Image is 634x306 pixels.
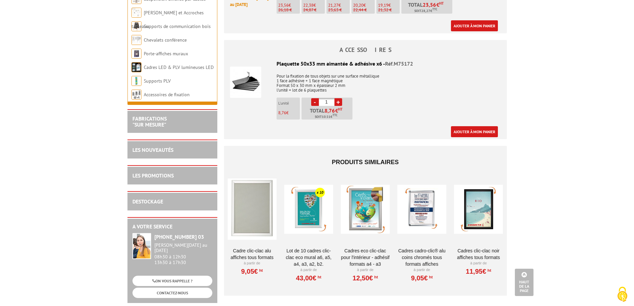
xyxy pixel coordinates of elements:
[144,37,187,43] a: Chevalets conférence
[332,159,399,165] span: Produits similaires
[614,286,631,303] img: Cookies (fenêtre modale)
[436,2,439,7] span: €
[131,35,141,45] img: Chevalets conférence
[228,261,277,266] p: À partir de
[611,283,634,306] button: Cookies (fenêtre modale)
[224,47,507,53] h4: ACCESSOIRES
[303,3,325,8] p: €
[451,126,498,137] a: Ajouter à mon panier
[397,267,446,273] p: À partir de
[230,69,501,93] p: Pour la fixation de tous objets sur une surface métallique 1 face adhésive + 1 face magnétique Fo...
[303,2,314,8] span: 22,38
[328,8,350,12] p: 23,63 €
[338,107,342,112] sup: HT
[421,8,430,14] span: 28,27
[132,147,173,153] a: LES NOUVEAUTÉS
[132,288,212,298] a: CONTACTEZ-NOUS
[378,3,400,8] p: €
[132,198,163,205] a: DESTOCKAGE
[341,247,390,267] a: Cadres Eco Clic-Clac pour l'intérieur - Adhésif formats A4 - A3
[311,98,319,106] a: -
[154,233,204,240] strong: [PHONE_NUMBER] 03
[132,172,174,179] a: LES PROMOTIONS
[154,242,212,254] div: [PERSON_NAME][DATE] au [DATE]
[144,23,211,29] a: Supports de communication bois
[228,247,277,261] a: Cadre Clic-Clac Alu affiches tous formats
[411,276,433,280] a: 9,05€HT
[378,2,388,8] span: 19,19
[353,8,375,12] p: 22,44 €
[385,60,413,67] span: Réf.M75172
[303,108,352,120] p: Total
[466,269,491,273] a: 11,95€HT
[454,261,503,266] p: À partir de
[316,275,321,279] sup: HT
[278,101,300,106] p: L'unité
[332,113,337,117] sup: TTC
[432,7,437,11] sup: TTC
[278,3,300,8] p: €
[132,224,212,230] h2: A votre service
[414,8,437,14] span: Soit €
[144,92,190,98] a: Accessoires de fixation
[451,20,498,31] a: Ajouter à mon panier
[324,108,335,113] span: 8,76
[373,275,378,279] sup: HT
[131,76,141,86] img: Supports PLV
[131,90,141,100] img: Accessoires de fixation
[328,2,338,8] span: 21,27
[131,62,141,72] img: Cadres LED & PLV lumineuses LED
[132,233,151,259] img: widget-service.jpg
[397,247,446,267] a: Cadres Cadro-Clic® Alu coins chromés tous formats affiches
[278,8,300,12] p: 26,18 €
[144,51,188,57] a: Porte-affiches muraux
[378,8,400,12] p: 21,32 €
[132,115,167,128] a: FABRICATIONS"Sur Mesure"
[454,247,503,261] a: Cadres clic-clac noir affiches tous formats
[353,2,363,8] span: 20,20
[230,60,501,68] div: Plaquette 50x33 mm aimantée & adhésive x6 -
[403,2,452,14] p: Total
[131,10,204,29] a: [PERSON_NAME] et Accroches tableaux
[341,267,390,273] p: À partir de
[278,2,289,8] span: 23,56
[352,276,378,280] a: 12,50€HT
[315,114,337,120] span: Soit €
[328,3,350,8] p: €
[144,64,214,70] a: Cadres LED & PLV lumineuses LED
[144,78,171,84] a: Supports PLV
[303,8,325,12] p: 24,87 €
[131,8,141,18] img: Cimaises et Accroches tableaux
[258,268,263,273] sup: HT
[284,267,333,273] p: À partir de
[486,268,491,273] sup: HT
[353,3,375,8] p: €
[278,110,286,116] span: 8,76
[515,269,533,296] a: Haut de la page
[296,276,321,280] a: 43,00€HT
[439,1,444,6] sup: HT
[284,247,333,267] a: Lot de 10 cadres Clic-Clac Eco mural A6, A5, A4, A3, A2, B2.
[322,114,330,120] span: 10.51
[324,108,342,113] span: €
[230,67,261,98] img: Plaquette 50x33 mm aimantée & adhésive x6
[334,98,342,106] a: +
[131,49,141,59] img: Porte-affiches muraux
[423,2,436,7] span: 23,56
[241,269,263,273] a: 9,05€HT
[428,275,433,279] sup: HT
[278,111,300,115] p: €
[154,242,212,265] div: 08h30 à 12h30 13h30 à 17h30
[132,276,212,286] a: ON VOUS RAPPELLE ?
